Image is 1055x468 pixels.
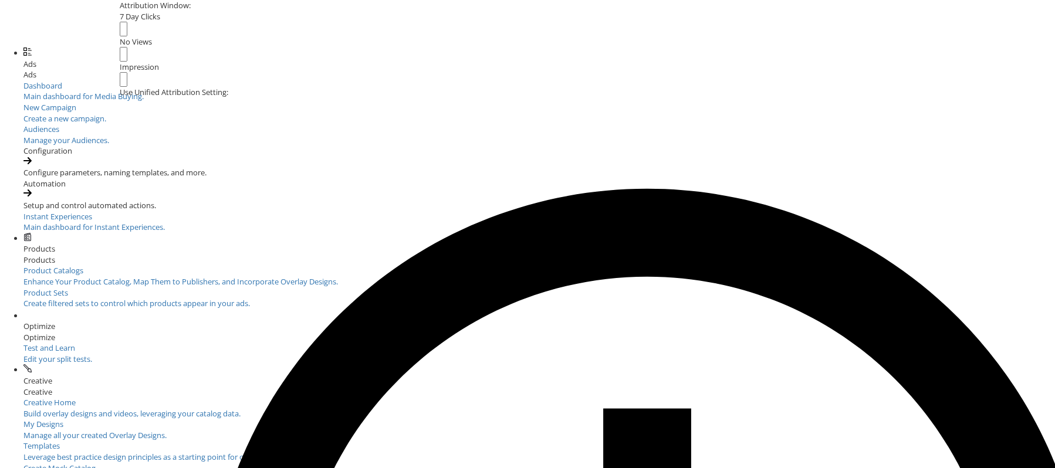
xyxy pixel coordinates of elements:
div: Products [23,255,1055,266]
div: Creative Home [23,397,1055,408]
div: Manage your Audiences. [23,135,1055,146]
div: Configure parameters, naming templates, and more. [23,167,1055,178]
div: Product Catalogs [23,265,1055,276]
a: DashboardMain dashboard for Media Buying. [23,80,1055,102]
div: Automation [23,178,1055,189]
div: Main dashboard for Media Buying. [23,91,1055,102]
div: Optimize [23,332,1055,343]
div: Templates [23,440,1055,452]
div: Enhance Your Product Catalog, Map Them to Publishers, and Incorporate Overlay Designs. [23,276,1055,287]
div: Leverage best practice design principles as a starting point for overlay designs. [23,452,1055,463]
a: New CampaignCreate a new campaign. [23,102,1055,124]
span: 7 Day Clicks [120,11,160,22]
div: New Campaign [23,102,1055,113]
span: Products [23,243,55,254]
label: Use Unified Attribution Setting: [120,87,228,98]
a: Product SetsCreate filtered sets to control which products appear in your ads. [23,287,1055,309]
span: Impression [120,62,159,72]
a: Test and LearnEdit your split tests. [23,342,170,364]
div: Main dashboard for Instant Experiences. [23,222,1055,233]
div: Creative [23,386,1055,398]
div: Audiences [23,124,1055,135]
div: Build overlay designs and videos, leveraging your catalog data. [23,408,1055,419]
div: Edit your split tests. [23,354,170,365]
div: Setup and control automated actions. [23,200,1055,211]
a: Product CatalogsEnhance Your Product Catalog, Map Them to Publishers, and Incorporate Overlay Des... [23,265,1055,287]
span: Creative [23,375,52,386]
div: My Designs [23,419,1055,430]
a: AudiencesManage your Audiences. [23,124,1055,145]
div: Configuration [23,145,1055,157]
a: Creative HomeBuild overlay designs and videos, leveraging your catalog data. [23,397,1055,419]
a: TemplatesLeverage best practice design principles as a starting point for overlay designs. [23,440,1055,462]
div: Create filtered sets to control which products appear in your ads. [23,298,1055,309]
div: Test and Learn [23,342,170,354]
span: No Views [120,36,152,47]
div: Ads [23,69,1055,80]
div: Product Sets [23,287,1055,299]
a: Instant ExperiencesMain dashboard for Instant Experiences. [23,211,1055,233]
span: Optimize [23,321,55,331]
a: My DesignsManage all your created Overlay Designs. [23,419,1055,440]
div: Create a new campaign. [23,113,1055,124]
span: Ads [23,59,36,69]
div: Instant Experiences [23,211,1055,222]
div: Dashboard [23,80,1055,91]
div: Manage all your created Overlay Designs. [23,430,1055,441]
